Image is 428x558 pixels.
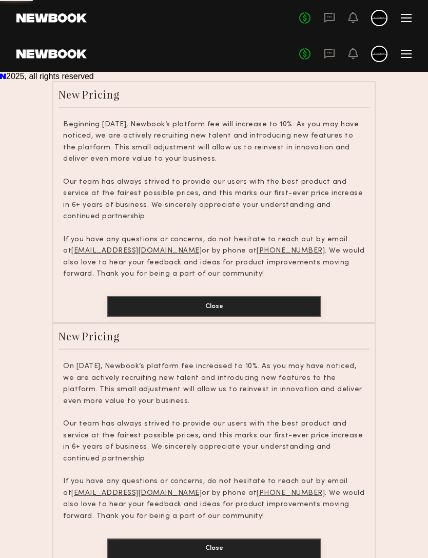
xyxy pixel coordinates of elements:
[71,247,202,254] u: [EMAIL_ADDRESS][DOMAIN_NAME]
[371,10,387,26] a: M
[59,87,120,101] div: New Pricing
[107,296,321,317] button: Close
[71,490,202,496] u: [EMAIL_ADDRESS][DOMAIN_NAME]
[63,476,365,522] p: If you have any questions or concerns, do not hesitate to reach out by email at or by phone at . ...
[63,177,365,223] p: Our team has always strived to provide our users with the best product and service at the fairest...
[63,418,365,465] p: Our team has always strived to provide our users with the best product and service at the fairest...
[6,72,94,81] span: 2025, all rights reserved
[63,119,365,165] p: Beginning [DATE], Newbook’s platform fee will increase to 10%. As you may have noticed, we are ac...
[257,247,325,254] u: [PHONE_NUMBER]
[63,234,365,280] p: If you have any questions or concerns, do not hesitate to reach out by email at or by phone at . ...
[371,46,387,62] a: M
[63,361,365,407] p: On [DATE], Newbook’s platform fee increased to 10%. As you may have noticed, we are actively recr...
[257,490,325,496] u: [PHONE_NUMBER]
[59,329,120,343] div: New Pricing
